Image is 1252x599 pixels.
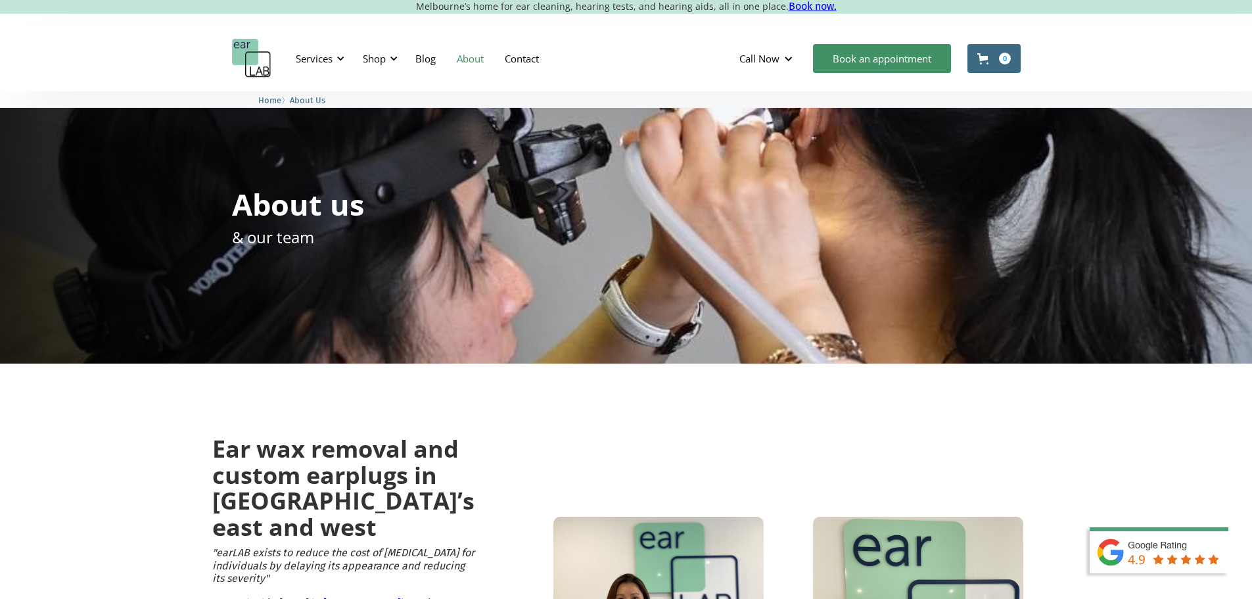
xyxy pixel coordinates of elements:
h2: Ear wax removal and custom earplugs in [GEOGRAPHIC_DATA]’s east and west [212,436,475,540]
a: Home [258,93,281,106]
em: "earLAB exists to reduce the cost of [MEDICAL_DATA] for individuals by delaying its appearance an... [212,546,475,584]
div: Call Now [729,39,806,78]
p: & our team [232,226,314,249]
div: 0 [999,53,1011,64]
li: 〉 [258,93,290,107]
a: Book an appointment [813,44,951,73]
a: home [232,39,271,78]
a: About [446,39,494,78]
span: Home [258,95,281,105]
div: Services [288,39,348,78]
span: About Us [290,95,325,105]
a: Contact [494,39,549,78]
a: Blog [405,39,446,78]
a: Open cart [967,44,1021,73]
div: Shop [363,52,386,65]
a: About Us [290,93,325,106]
h1: About us [232,189,364,219]
div: Call Now [739,52,779,65]
div: Services [296,52,333,65]
div: Shop [355,39,402,78]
